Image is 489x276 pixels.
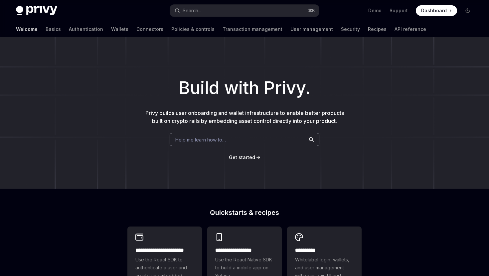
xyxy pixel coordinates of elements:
[171,21,215,37] a: Policies & controls
[170,5,319,17] button: Open search
[127,209,362,216] h2: Quickstarts & recipes
[462,5,473,16] button: Toggle dark mode
[136,21,163,37] a: Connectors
[111,21,128,37] a: Wallets
[421,7,447,14] span: Dashboard
[16,6,57,15] img: dark logo
[368,7,382,14] a: Demo
[69,21,103,37] a: Authentication
[145,110,344,124] span: Privy builds user onboarding and wallet infrastructure to enable better products built on crypto ...
[308,8,315,13] span: ⌘ K
[183,7,201,15] div: Search...
[341,21,360,37] a: Security
[416,5,457,16] a: Dashboard
[290,21,333,37] a: User management
[390,7,408,14] a: Support
[16,21,38,37] a: Welcome
[175,136,226,143] span: Help me learn how to…
[229,154,255,160] span: Get started
[229,154,255,161] a: Get started
[223,21,282,37] a: Transaction management
[11,75,478,101] h1: Build with Privy.
[46,21,61,37] a: Basics
[395,21,426,37] a: API reference
[368,21,387,37] a: Recipes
